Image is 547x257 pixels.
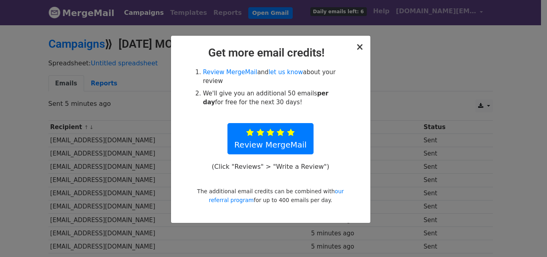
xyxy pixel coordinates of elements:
[203,90,328,106] strong: per day
[507,219,547,257] iframe: Chat Widget
[197,188,344,203] small: The additional email credits can be combined with for up to 400 emails per day.
[356,41,364,53] span: ×
[177,46,364,60] h2: Get more email credits!
[209,188,344,203] a: our referral program
[227,123,314,154] a: Review MergeMail
[207,162,333,171] p: (Click "Reviews" > "Write a Review")
[269,69,303,76] a: let us know
[203,69,257,76] a: Review MergeMail
[203,68,347,86] li: and about your review
[356,42,364,52] button: Close
[203,89,347,107] li: We'll give you an additional 50 emails for free for the next 30 days!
